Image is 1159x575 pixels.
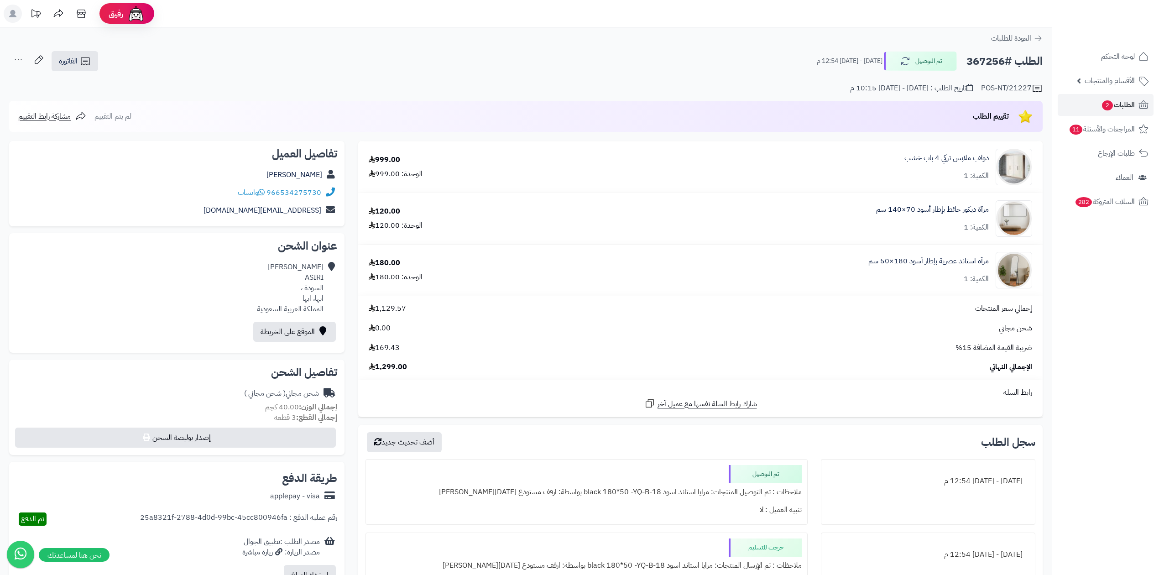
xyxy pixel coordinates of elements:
[868,256,989,267] a: مرآة استاند عصرية بإطار أسود 180×50 سم
[964,222,989,233] div: الكمية: 1
[966,52,1043,71] h2: الطلب #367256
[1102,100,1113,111] span: 2
[1097,7,1150,26] img: logo-2.png
[52,51,98,71] a: الفاتورة
[991,33,1031,44] span: العودة للطلبات
[975,303,1032,314] span: إجمالي سعر المنتجات
[16,240,337,251] h2: عنوان الشحن
[242,537,320,558] div: مصدر الطلب :تطبيق الجوال
[827,472,1029,490] div: [DATE] - [DATE] 12:54 م
[369,303,406,314] span: 1,129.57
[1101,99,1135,111] span: الطلبات
[270,491,320,502] div: applepay - visa
[955,343,1032,353] span: ضريبة القيمة المضافة 15%
[729,465,802,483] div: تم التوصيل
[367,432,442,452] button: أضف تحديث جديد
[981,83,1043,94] div: POS-NT/21227
[996,252,1032,288] img: 1753865142-1-90x90.jpg
[1058,94,1154,116] a: الطلبات2
[999,323,1032,334] span: شحن مجاني
[257,262,324,314] div: [PERSON_NAME] ASIRI السودة ، ابها، ابها المملكة العربية السعودية
[369,220,423,231] div: الوحدة: 120.00
[1116,171,1133,184] span: العملاء
[94,111,131,122] span: لم يتم التقييم
[296,412,337,423] strong: إجمالي القطع:
[996,149,1032,185] img: 1733207332-1-90x90.jpg
[1069,124,1083,135] span: 11
[964,274,989,284] div: الكمية: 1
[127,5,145,23] img: ai-face.png
[371,501,802,519] div: تنبيه العميل : لا
[884,52,957,71] button: تم التوصيل
[1058,118,1154,140] a: المراجعات والأسئلة11
[1058,142,1154,164] a: طلبات الإرجاع
[729,538,802,557] div: خرجت للتسليم
[1098,147,1135,160] span: طلبات الإرجاع
[369,272,423,282] div: الوحدة: 180.00
[362,387,1039,398] div: رابط السلة
[109,8,123,19] span: رفيق
[244,388,286,399] span: ( شحن مجاني )
[1075,197,1093,208] span: 282
[369,323,391,334] span: 0.00
[24,5,47,25] a: تحديثات المنصة
[369,258,400,268] div: 180.00
[827,546,1029,564] div: [DATE] - [DATE] 12:54 م
[1069,123,1135,136] span: المراجعات والأسئلة
[1101,50,1135,63] span: لوحة التحكم
[1085,74,1135,87] span: الأقسام والمنتجات
[299,402,337,413] strong: إجمالي الوزن:
[266,187,321,198] a: 966534275730
[658,399,757,409] span: شارك رابط السلة نفسها مع عميل آخر
[16,367,337,378] h2: تفاصيل الشحن
[274,412,337,423] small: 3 قطعة
[850,83,973,94] div: تاريخ الطلب : [DATE] - [DATE] 10:15 م
[369,343,400,353] span: 169.43
[369,169,423,179] div: الوحدة: 999.00
[644,398,757,409] a: شارك رابط السلة نفسها مع عميل آخر
[238,187,265,198] a: واتساب
[253,322,336,342] a: الموقع على الخريطة
[1058,46,1154,68] a: لوحة التحكم
[21,513,44,524] span: تم الدفع
[369,206,400,217] div: 120.00
[964,171,989,181] div: الكمية: 1
[1075,195,1135,208] span: السلات المتروكة
[1058,191,1154,213] a: السلات المتروكة282
[16,148,337,159] h2: تفاصيل العميل
[981,437,1035,448] h3: سجل الطلب
[18,111,86,122] a: مشاركة رابط التقييم
[244,388,319,399] div: شحن مجاني
[371,557,802,575] div: ملاحظات : تم الإرسال المنتجات: مرايا استاند اسود black 180*50 -YQ-B-18 بواسطة: ارفف مستودع [DATE]...
[242,547,320,558] div: مصدر الزيارة: زيارة مباشرة
[140,512,337,526] div: رقم عملية الدفع : 25a8321f-2788-4d0d-99bc-45cc800946fa
[18,111,71,122] span: مشاركة رابط التقييم
[996,200,1032,237] img: 1753776948-1-90x90.jpg
[204,205,321,216] a: [EMAIL_ADDRESS][DOMAIN_NAME]
[369,155,400,165] div: 999.00
[59,56,78,67] span: الفاتورة
[876,204,989,215] a: مرآة ديكور حائط بإطار أسود 70×140 سم
[369,362,407,372] span: 1,299.00
[282,473,337,484] h2: طريقة الدفع
[817,57,882,66] small: [DATE] - [DATE] 12:54 م
[991,33,1043,44] a: العودة للطلبات
[371,483,802,501] div: ملاحظات : تم التوصيل المنتجات: مرايا استاند اسود black 180*50 -YQ-B-18 بواسطة: ارفف مستودع [DATE]...
[973,111,1009,122] span: تقييم الطلب
[266,169,322,180] a: [PERSON_NAME]
[1058,167,1154,188] a: العملاء
[265,402,337,413] small: 40.00 كجم
[904,153,989,163] a: دولاب ملابس تركي 4 باب خشب
[990,362,1032,372] span: الإجمالي النهائي
[15,428,336,448] button: إصدار بوليصة الشحن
